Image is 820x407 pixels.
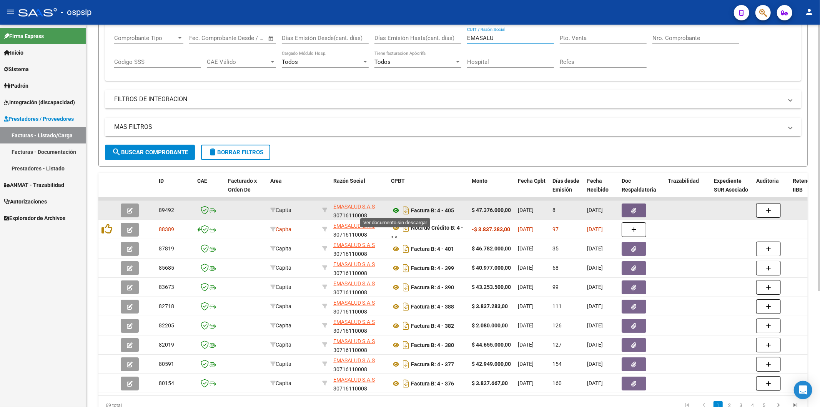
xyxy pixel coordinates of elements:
strong: Factura B: 4 - 401 [411,246,454,252]
button: Borrar Filtros [201,145,270,160]
span: Monto [472,178,487,184]
span: 160 [552,380,562,386]
span: [DATE] [518,322,534,329]
span: Todos [374,58,391,65]
i: Descargar documento [401,262,411,274]
datatable-header-cell: Fecha Recibido [584,173,619,207]
span: EMASALUD S.A.S [333,203,375,210]
i: Descargar documento [401,300,411,313]
span: Capita [270,303,291,309]
span: Autorizaciones [4,197,47,206]
mat-icon: menu [6,7,15,17]
i: Descargar documento [401,281,411,294]
div: 30716110008 [333,299,385,315]
span: EMASALUD S.A.S [333,338,375,344]
span: [DATE] [587,303,603,309]
span: Buscar Comprobante [112,149,188,156]
mat-icon: search [112,147,121,157]
span: Padrón [4,82,28,90]
span: Sistema [4,65,29,73]
mat-icon: person [805,7,814,17]
span: Todos [282,58,298,65]
span: Explorador de Archivos [4,214,65,222]
div: Open Intercom Messenger [794,381,812,399]
span: EMASALUD S.A.S [333,357,375,364]
span: [DATE] [518,303,534,309]
span: 80591 [159,361,174,367]
span: [DATE] [518,361,534,367]
span: Capita [270,284,291,290]
strong: Factura B: 4 - 405 [411,207,454,214]
span: [DATE] [587,245,603,252]
span: 80154 [159,380,174,386]
button: Open calendar [267,34,276,43]
strong: $ 3.827.667,00 [472,380,508,386]
strong: $ 47.376.000,00 [472,207,511,213]
span: [DATE] [587,322,603,329]
span: 99 [552,284,559,290]
strong: Factura B: 4 - 377 [411,361,454,367]
span: [DATE] [587,207,603,213]
span: [DATE] [587,380,603,386]
span: Trazabilidad [668,178,699,184]
span: Expediente SUR Asociado [714,178,748,193]
span: 126 [552,322,562,329]
span: Capita [270,342,291,348]
span: 68 [552,265,559,271]
input: Fecha inicio [189,35,220,42]
span: 89492 [159,207,174,213]
div: 30716110008 [333,356,385,372]
span: 83673 [159,284,174,290]
i: Descargar documento [401,339,411,351]
strong: Factura B: 4 - 376 [411,380,454,387]
div: 30716110008 [333,318,385,334]
span: EMASALUD S.A.S [333,319,375,325]
span: [DATE] [587,226,603,232]
datatable-header-cell: CPBT [388,173,469,207]
span: [DATE] [518,265,534,271]
span: ID [159,178,164,184]
datatable-header-cell: Fecha Cpbt [515,173,549,207]
span: Capita [270,207,291,213]
strong: $ 43.253.500,00 [472,284,511,290]
span: ANMAT - Trazabilidad [4,181,64,189]
strong: $ 3.837.283,00 [472,303,508,309]
span: 82205 [159,322,174,329]
datatable-header-cell: Facturado x Orden De [225,173,267,207]
span: EMASALUD S.A.S [333,300,375,306]
span: Razón Social [333,178,365,184]
span: 35 [552,245,559,252]
span: Días desde Emisión [552,178,579,193]
datatable-header-cell: Auditoria [753,173,790,207]
div: 30716110008 [333,222,385,238]
span: Firma Express [4,32,44,40]
span: [DATE] [587,284,603,290]
span: Integración (discapacidad) [4,98,75,107]
strong: $ 42.949.000,00 [472,361,511,367]
div: 30716110008 [333,375,385,392]
datatable-header-cell: Doc Respaldatoria [619,173,665,207]
strong: Factura B: 4 - 399 [411,265,454,271]
datatable-header-cell: Area [267,173,319,207]
datatable-header-cell: Trazabilidad [665,173,711,207]
span: Capita [270,361,291,367]
span: [DATE] [518,245,534,252]
span: 8 [552,207,556,213]
span: 127 [552,342,562,348]
span: EMASALUD S.A.S [333,261,375,267]
div: 30716110008 [333,337,385,353]
span: CAE [197,178,207,184]
span: 87819 [159,245,174,252]
span: Retencion IIBB [793,178,818,193]
i: Descargar documento [401,243,411,255]
span: [DATE] [518,342,534,348]
mat-expansion-panel-header: MAS FILTROS [105,118,801,136]
span: CPBT [391,178,405,184]
span: EMASALUD S.A.S [333,280,375,287]
span: Area [270,178,282,184]
span: 111 [552,303,562,309]
datatable-header-cell: ID [156,173,194,207]
button: Buscar Comprobante [105,145,195,160]
span: [DATE] [518,380,534,386]
strong: -$ 3.837.283,00 [472,226,510,232]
